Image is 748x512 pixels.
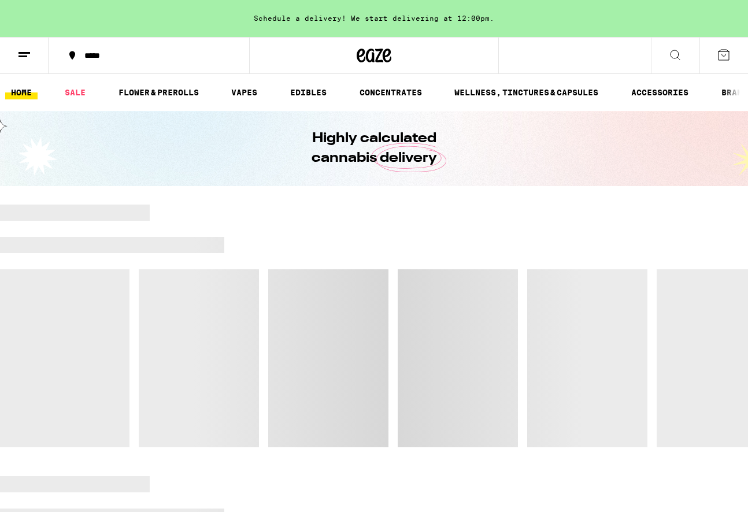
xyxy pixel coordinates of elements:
a: VAPES [225,86,263,99]
a: EDIBLES [284,86,332,99]
a: CONCENTRATES [354,86,428,99]
a: SALE [59,86,91,99]
a: WELLNESS, TINCTURES & CAPSULES [449,86,604,99]
h1: Highly calculated cannabis delivery [279,129,469,168]
a: ACCESSORIES [625,86,694,99]
a: FLOWER & PREROLLS [113,86,205,99]
a: HOME [5,86,38,99]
